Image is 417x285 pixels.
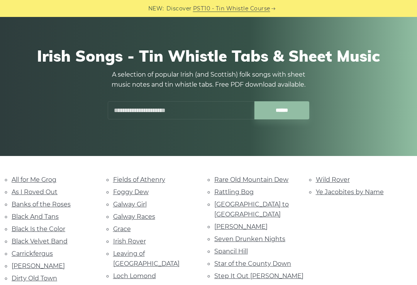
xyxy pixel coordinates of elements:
a: Galway Races [113,213,155,220]
a: Seven Drunken Nights [214,235,285,243]
span: NEW: [148,4,164,13]
a: Fields of Athenry [113,176,165,183]
a: [PERSON_NAME] [214,223,268,230]
a: Step It Out [PERSON_NAME] [214,272,303,280]
a: As I Roved Out [12,188,58,196]
a: Dirty Old Town [12,275,57,282]
a: All for Me Grog [12,176,56,183]
a: Galway Girl [113,201,147,208]
a: Foggy Dew [113,188,149,196]
a: Black Is the Color [12,225,65,233]
a: Irish Rover [113,238,146,245]
a: Wild Rover [316,176,350,183]
a: Black And Tans [12,213,59,220]
a: [PERSON_NAME] [12,262,65,270]
a: Banks of the Roses [12,201,71,208]
a: Rattling Bog [214,188,254,196]
a: Black Velvet Band [12,238,68,245]
a: PST10 - Tin Whistle Course [193,4,270,13]
a: Ye Jacobites by Name [316,188,384,196]
a: Star of the County Down [214,260,291,267]
a: Grace [113,225,131,233]
a: Spancil Hill [214,248,248,255]
a: Rare Old Mountain Dew [214,176,288,183]
a: Leaving of [GEOGRAPHIC_DATA] [113,250,180,267]
a: Loch Lomond [113,272,156,280]
a: Carrickfergus [12,250,53,257]
a: [GEOGRAPHIC_DATA] to [GEOGRAPHIC_DATA] [214,201,289,218]
span: Discover [166,4,192,13]
p: A selection of popular Irish (and Scottish) folk songs with sheet music notes and tin whistle tab... [104,70,313,90]
h1: Irish Songs - Tin Whistle Tabs & Sheet Music [15,47,402,65]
